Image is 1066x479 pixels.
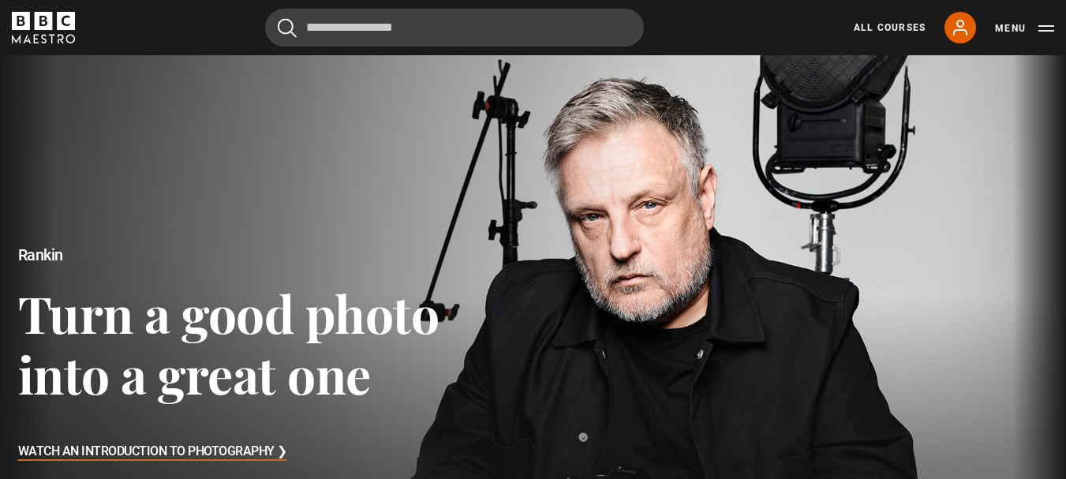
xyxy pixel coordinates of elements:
input: Search [265,9,644,47]
button: Submit the search query [278,18,297,38]
a: All Courses [854,21,926,35]
button: Toggle navigation [995,21,1054,36]
h3: Watch An Introduction to Photography ❯ [18,440,287,464]
h2: Rankin [18,246,533,264]
h3: Turn a good photo into a great one [18,283,533,405]
svg: BBC Maestro [12,12,75,43]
